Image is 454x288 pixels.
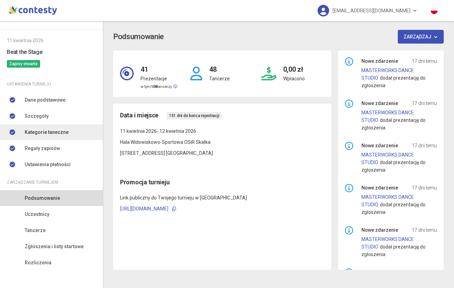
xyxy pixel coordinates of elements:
[361,244,426,257] span: dodał prezentację do zgłoszenia
[361,110,414,123] a: MASTERWORKS DANCE STUDIO
[345,142,353,150] img: info
[141,75,177,82] p: Prezentacje
[361,184,398,192] span: Nowe zdarzenie
[412,268,437,276] span: 17 dni temu
[361,75,426,88] span: dodał prezentację do zgłoszenia
[345,268,353,277] img: info
[25,161,71,168] span: Ustawienia płatności
[361,194,414,207] a: MASTERWORKS DANCE STUDIO
[25,145,60,152] span: Reguły zapisów
[25,243,84,250] span: Zgłoszenia i listy startowe
[151,84,157,89] strong: 108
[361,160,426,173] span: dodał prezentację do zgłoszenia
[141,57,177,75] h4: 41
[333,3,410,18] span: [EMAIL_ADDRESS][DOMAIN_NAME]
[412,57,437,65] span: 17 dni temu
[25,96,65,104] span: Dane podstawowe
[25,128,69,136] span: Kategorie taneczne
[120,178,169,186] span: Promocja turnieju
[209,75,230,82] p: Tancerze
[361,57,398,65] span: Nowe zdarzenie
[412,100,437,107] span: 17 dni temu
[412,226,437,234] span: 17 dni temu
[345,226,353,234] img: info
[120,128,157,134] span: 11 kwietnia 2026
[361,268,398,276] span: Nowe zdarzenie
[120,111,158,120] span: Data i miejsce
[345,57,353,66] img: info
[120,206,168,211] a: [URL][DOMAIN_NAME]
[283,75,305,82] p: Wpłacono
[412,142,437,149] span: 17 dni temu
[283,57,305,75] h4: 0,00 zł
[120,138,324,146] p: Hala Widowiskowo-Sportowa OSiR Skałka
[120,194,324,201] p: Link publiczny do Twojego turnieju w [GEOGRAPHIC_DATA]
[361,202,426,215] span: dodał prezentację do zgłoszenia
[361,152,414,165] a: MASTERWORKS DANCE STUDIO
[361,226,398,234] span: Nowe zdarzenie
[361,117,426,130] span: dodał prezentację do zgłoszenia
[157,128,196,134] span: - 12 kwietnia 2026
[398,30,444,44] button: Zarządzaj
[7,37,96,44] div: 11 kwietnia 2026
[7,178,58,186] span: Zarządzanie turniejem
[113,31,164,43] h3: Podsumowanie
[361,100,398,107] span: Nowe zdarzenie
[7,60,40,68] span: Zapisy otwarte
[25,227,46,234] span: Tancerze
[7,80,96,88] div: Ustawienia turnieju
[361,68,414,81] a: MASTERWORKS DANCE STUDIO
[120,149,324,157] p: [STREET_ADDRESS] [GEOGRAPHIC_DATA]
[412,184,437,192] span: 17 dni temu
[167,112,222,119] span: 151 dni do końca rejestracji
[345,100,353,108] img: info
[25,210,49,218] span: Uczestnicy
[113,30,444,44] app-title: Podsumowanie
[25,112,49,120] span: Szczegóły
[25,259,51,266] span: Rozliczenia
[7,48,96,56] h6: Beat the Stage
[141,84,177,89] small: w tym tancerzy
[361,237,414,250] a: MASTERWORKS DANCE STUDIO
[345,184,353,192] img: info
[25,194,60,202] span: Podsumowanie
[361,142,398,149] span: Nowe zdarzenie
[209,57,230,75] h4: 48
